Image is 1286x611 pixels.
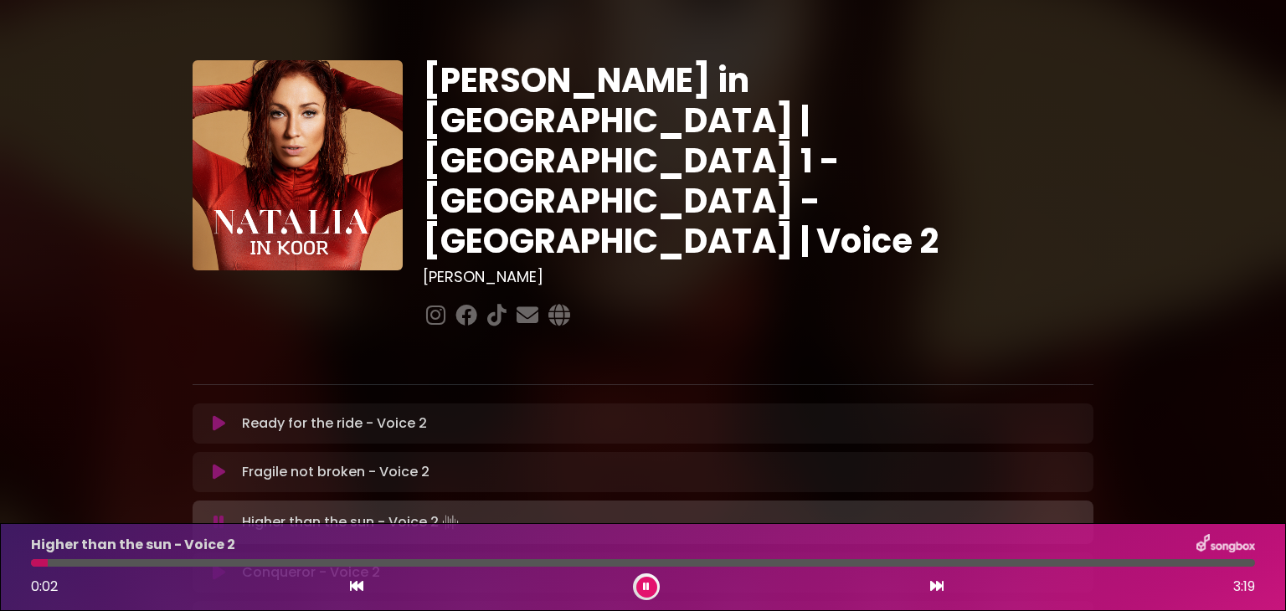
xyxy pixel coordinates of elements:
[31,535,235,555] p: Higher than the sun - Voice 2
[439,511,462,534] img: waveform4.gif
[1196,534,1255,556] img: songbox-logo-white.png
[1233,577,1255,597] span: 3:19
[242,413,427,434] p: Ready for the ride - Voice 2
[423,268,1093,286] h3: [PERSON_NAME]
[193,60,403,270] img: YTVS25JmS9CLUqXqkEhs
[242,511,462,534] p: Higher than the sun - Voice 2
[242,462,430,482] p: Fragile not broken - Voice 2
[423,60,1093,261] h1: [PERSON_NAME] in [GEOGRAPHIC_DATA] | [GEOGRAPHIC_DATA] 1 - [GEOGRAPHIC_DATA] - [GEOGRAPHIC_DATA] ...
[31,577,58,596] span: 0:02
